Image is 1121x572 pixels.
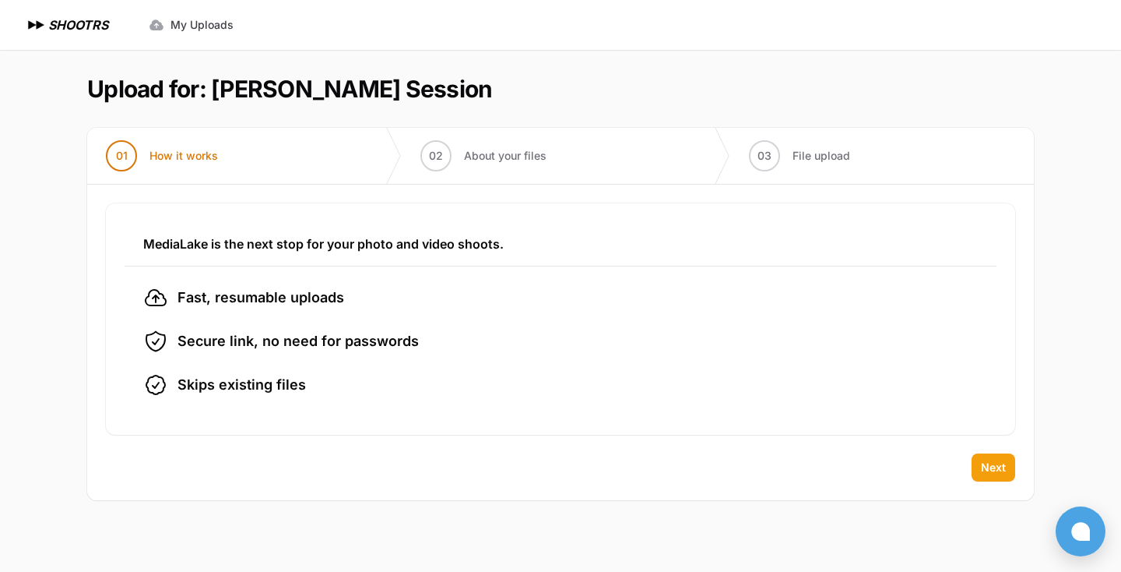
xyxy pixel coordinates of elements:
span: 01 [116,148,128,164]
span: Skips existing files [177,374,306,396]
a: My Uploads [139,11,243,39]
span: Next [981,460,1006,475]
h3: MediaLake is the next stop for your photo and video shoots. [143,235,978,253]
span: Fast, resumable uploads [177,287,344,309]
button: 01 How it works [87,128,237,184]
button: Open chat window [1056,507,1105,556]
button: Next [972,454,1015,482]
span: 02 [429,148,443,164]
button: 02 About your files [402,128,565,184]
span: File upload [792,148,850,164]
h1: Upload for: [PERSON_NAME] Session [87,75,492,103]
h1: SHOOTRS [48,16,108,34]
span: 03 [757,148,771,164]
button: 03 File upload [730,128,869,184]
span: How it works [149,148,218,164]
span: My Uploads [170,17,234,33]
a: SHOOTRS SHOOTRS [25,16,108,34]
span: About your files [464,148,546,164]
img: SHOOTRS [25,16,48,34]
span: Secure link, no need for passwords [177,330,419,352]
